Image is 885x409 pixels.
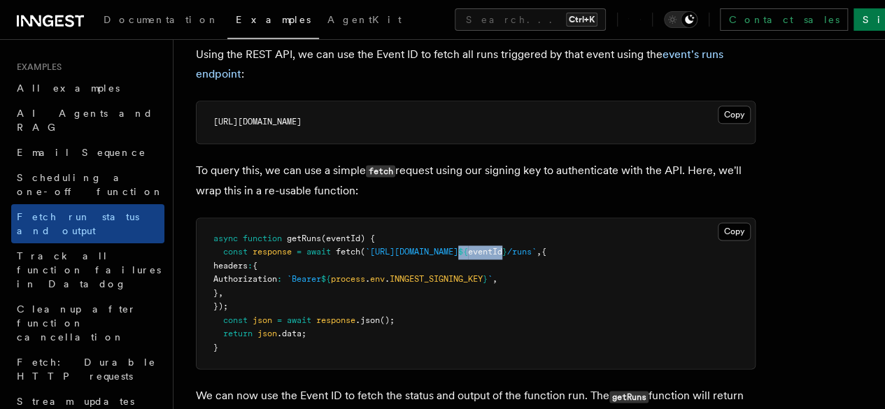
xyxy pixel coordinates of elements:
span: INNGEST_SIGNING_KEY [390,274,483,284]
span: } [213,343,218,352]
span: } [483,274,488,284]
span: async [213,234,238,243]
span: { [541,247,546,257]
span: /runs` [507,247,537,257]
span: ${ [458,247,468,257]
a: Fetch: Durable HTTP requests [11,350,164,389]
a: Email Sequence [11,140,164,165]
span: }); [213,301,228,311]
a: AI Agents and RAG [11,101,164,140]
a: Documentation [95,4,227,38]
code: getRuns [609,391,649,403]
span: response [316,315,355,325]
span: json [257,329,277,338]
span: { [253,261,257,271]
span: AI Agents and RAG [17,108,153,133]
span: (); [380,315,395,325]
button: Search...Ctrl+K [455,8,606,31]
span: json [253,315,272,325]
kbd: Ctrl+K [566,13,597,27]
span: `Bearer [287,274,321,284]
span: } [502,247,507,257]
span: ` [488,274,493,284]
span: . [385,274,390,284]
span: Cleanup after function cancellation [17,303,136,343]
span: headers [213,261,248,271]
span: ${ [321,274,331,284]
span: function [243,234,282,243]
span: .json [355,315,380,325]
span: ( [360,247,365,257]
a: Fetch run status and output [11,204,164,243]
span: Fetch run status and output [17,211,139,236]
span: Authorization [213,274,277,284]
span: All examples [17,82,120,94]
span: (eventId) { [321,234,375,243]
span: fetch [336,247,360,257]
span: AgentKit [327,14,402,25]
span: return [223,329,253,338]
a: Track all function failures in Datadog [11,243,164,296]
a: Examples [227,4,319,39]
a: Cleanup after function cancellation [11,296,164,350]
button: Copy [718,106,751,124]
a: AgentKit [319,4,410,38]
p: Using the REST API, we can use the Event ID to fetch all runs triggered by that event using the : [196,45,756,84]
span: Examples [236,14,311,25]
a: Contact sales [720,8,848,31]
span: Examples [11,62,62,73]
span: Documentation [104,14,219,25]
span: = [297,247,302,257]
span: Scheduling a one-off function [17,172,164,197]
span: await [287,315,311,325]
span: Track all function failures in Datadog [17,250,161,289]
span: eventId [468,247,502,257]
span: const [223,315,248,325]
a: Scheduling a one-off function [11,165,164,204]
span: , [537,247,541,257]
span: `[URL][DOMAIN_NAME] [365,247,458,257]
button: Copy [718,222,751,241]
span: .data; [277,329,306,338]
span: : [277,274,282,284]
span: , [218,288,223,298]
span: process [331,274,365,284]
p: To query this, we can use a simple request using our signing key to authenticate with the API. He... [196,161,756,201]
span: = [277,315,282,325]
span: : [248,261,253,271]
span: } [213,288,218,298]
span: response [253,247,292,257]
span: Email Sequence [17,147,146,158]
span: getRuns [287,234,321,243]
span: const [223,247,248,257]
span: Fetch: Durable HTTP requests [17,357,156,382]
a: All examples [11,76,164,101]
span: env [370,274,385,284]
span: await [306,247,331,257]
button: Toggle dark mode [664,11,698,28]
span: . [365,274,370,284]
span: [URL][DOMAIN_NAME] [213,117,302,127]
span: , [493,274,497,284]
code: fetch [366,165,395,177]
